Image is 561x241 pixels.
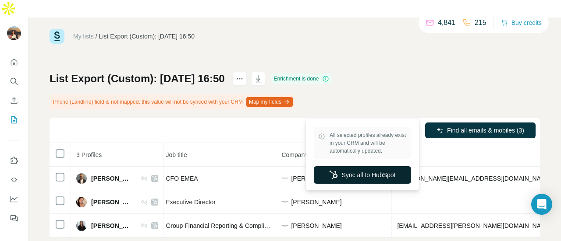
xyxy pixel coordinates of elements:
span: [PERSON_NAME] [291,174,341,183]
span: [PERSON_NAME] [291,221,341,230]
img: company-logo [281,222,288,229]
span: CFO EMEA [166,175,198,182]
button: Find all emails & mobiles (3) [425,122,536,138]
img: Avatar [7,26,21,40]
div: Open Intercom Messenger [531,194,552,215]
span: All selected profiles already exist in your CRM and will be automatically updated. [330,131,407,155]
span: [PERSON_NAME] [291,198,341,206]
div: Enrichment is done [271,73,332,84]
button: Search [7,73,21,89]
h1: List Export (Custom): [DATE] 16:50 [50,72,225,86]
span: [EMAIL_ADDRESS][PERSON_NAME][DOMAIN_NAME] [397,222,551,229]
button: Use Surfe API [7,172,21,188]
span: 3 Profiles [76,151,102,158]
span: Executive Director [166,199,216,206]
span: Find all emails & mobiles (3) [447,126,524,135]
div: Phone (Landline) field is not mapped, this value will not be synced with your CRM [50,94,295,109]
p: 4,841 [438,17,455,28]
button: Quick start [7,54,21,70]
span: Group Financial Reporting & Compliance Director [166,222,300,229]
span: [PERSON_NAME] [91,221,132,230]
p: 215 [475,17,486,28]
button: Enrich CSV [7,93,21,108]
img: Surfe Logo [50,29,64,44]
span: [PERSON_NAME][EMAIL_ADDRESS][DOMAIN_NAME] [397,175,551,182]
button: Sync all to HubSpot [314,166,411,184]
span: Job title [166,151,187,158]
span: Company [281,151,308,158]
button: actions [233,72,247,86]
a: My lists [73,33,94,40]
div: List Export (Custom): [DATE] 16:50 [99,32,195,41]
img: Avatar [76,173,87,184]
li: / [96,32,97,41]
img: company-logo [281,175,288,182]
span: [PERSON_NAME] [91,198,132,206]
button: Feedback [7,210,21,226]
img: Avatar [76,197,87,207]
img: company-logo [281,199,288,206]
span: [PERSON_NAME] [91,174,132,183]
button: Use Surfe on LinkedIn [7,153,21,168]
button: My lists [7,112,21,128]
img: Avatar [76,220,87,231]
button: Buy credits [501,17,542,29]
button: Dashboard [7,191,21,207]
button: Map my fields [246,97,293,107]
